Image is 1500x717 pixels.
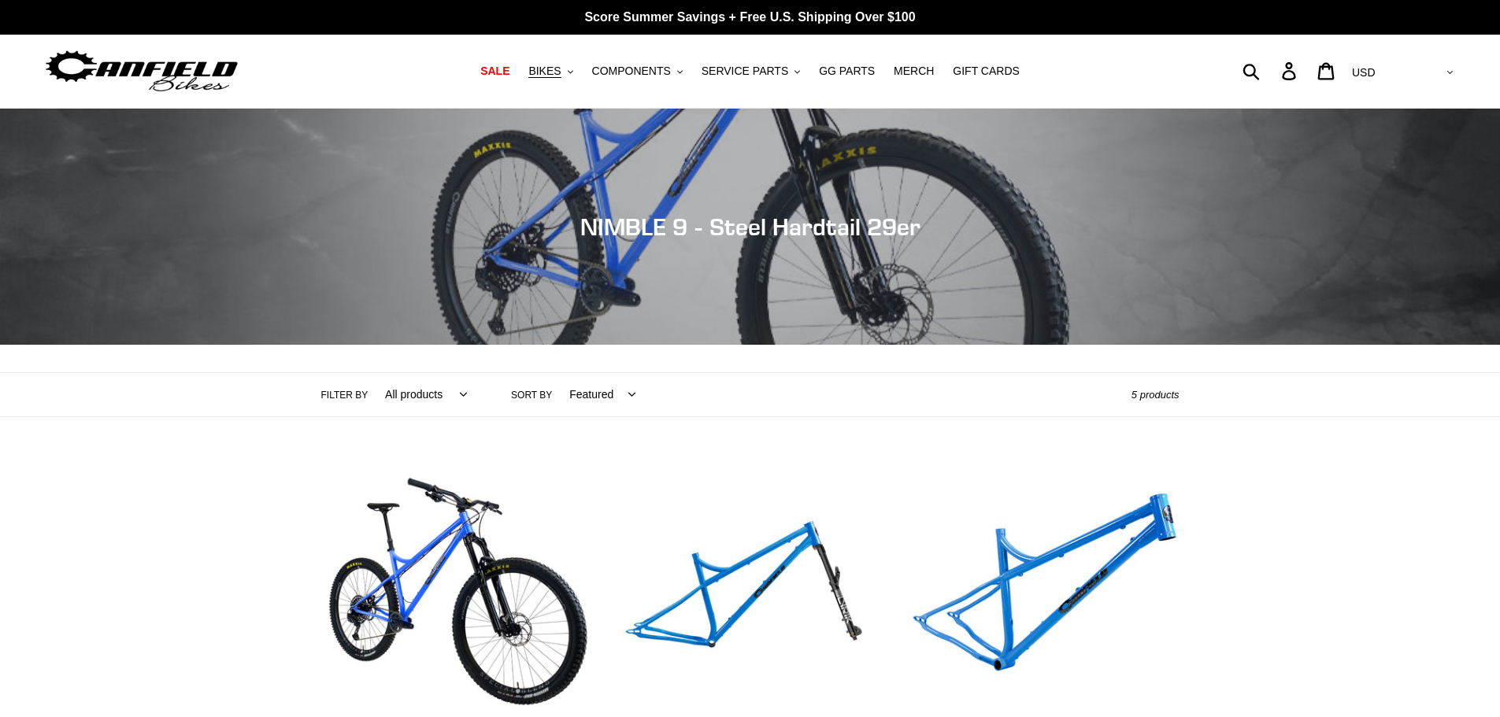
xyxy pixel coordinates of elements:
[592,65,671,78] span: COMPONENTS
[694,61,808,82] button: SERVICE PARTS
[584,61,691,82] button: COMPONENTS
[580,213,920,241] span: NIMBLE 9 - Steel Hardtail 29er
[528,65,561,78] span: BIKES
[321,388,369,402] label: Filter by
[886,61,942,82] a: MERCH
[945,61,1028,82] a: GIFT CARDS
[472,61,517,82] a: SALE
[894,65,934,78] span: MERCH
[43,46,240,96] img: Canfield Bikes
[520,61,580,82] button: BIKES
[1131,389,1180,401] span: 5 products
[511,388,552,402] label: Sort by
[702,65,788,78] span: SERVICE PARTS
[819,65,875,78] span: GG PARTS
[953,65,1020,78] span: GIFT CARDS
[480,65,509,78] span: SALE
[811,61,883,82] a: GG PARTS
[1251,54,1291,88] input: Search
